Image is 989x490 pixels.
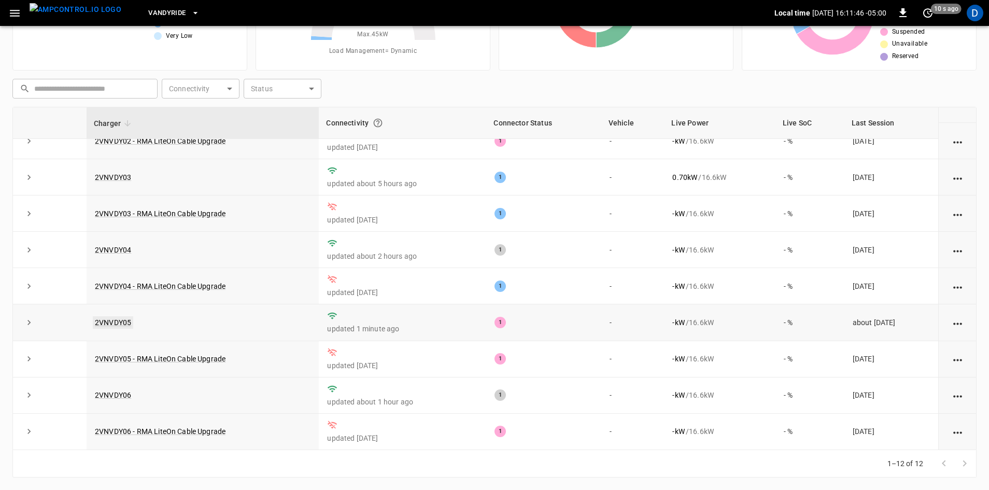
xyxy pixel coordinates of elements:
[494,244,506,256] div: 1
[951,354,964,364] div: action cell options
[775,304,844,341] td: - %
[95,173,131,181] a: 2VNVDY03
[95,427,225,436] a: 2VNVDY06 - RMA LiteOn Cable Upgrade
[327,178,478,189] p: updated about 5 hours ago
[95,137,225,145] a: 2VNVDY02 - RMA LiteOn Cable Upgrade
[327,251,478,261] p: updated about 2 hours ago
[672,317,767,328] div: / 16.6 kW
[951,172,964,183] div: action cell options
[21,278,37,294] button: expand row
[672,245,767,255] div: / 16.6 kW
[21,170,37,185] button: expand row
[672,281,684,291] p: - kW
[327,433,478,443] p: updated [DATE]
[672,354,684,364] p: - kW
[601,195,665,232] td: -
[775,123,844,159] td: - %
[148,7,186,19] span: VandyRide
[844,159,938,195] td: [DATE]
[951,281,964,291] div: action cell options
[892,39,927,49] span: Unavailable
[672,245,684,255] p: - kW
[672,208,767,219] div: / 16.6 kW
[601,268,665,304] td: -
[601,341,665,377] td: -
[672,426,684,437] p: - kW
[951,245,964,255] div: action cell options
[844,341,938,377] td: [DATE]
[144,3,203,23] button: VandyRide
[601,377,665,414] td: -
[327,142,478,152] p: updated [DATE]
[494,317,506,328] div: 1
[892,51,919,62] span: Reserved
[951,136,964,146] div: action cell options
[672,390,767,400] div: / 16.6 kW
[774,8,810,18] p: Local time
[601,304,665,341] td: -
[951,317,964,328] div: action cell options
[601,107,665,139] th: Vehicle
[327,397,478,407] p: updated about 1 hour ago
[93,316,133,329] a: 2VNVDY05
[327,324,478,334] p: updated 1 minute ago
[494,426,506,437] div: 1
[94,117,134,130] span: Charger
[21,424,37,439] button: expand row
[95,246,131,254] a: 2VNVDY04
[844,107,938,139] th: Last Session
[672,136,684,146] p: - kW
[21,315,37,330] button: expand row
[951,100,964,110] div: action cell options
[951,390,964,400] div: action cell options
[327,215,478,225] p: updated [DATE]
[672,172,767,183] div: / 16.6 kW
[21,206,37,221] button: expand row
[844,232,938,268] td: [DATE]
[494,389,506,401] div: 1
[672,136,767,146] div: / 16.6 kW
[601,232,665,268] td: -
[326,114,479,132] div: Connectivity
[951,426,964,437] div: action cell options
[95,391,131,399] a: 2VNVDY06
[672,354,767,364] div: / 16.6 kW
[844,195,938,232] td: [DATE]
[21,387,37,403] button: expand row
[672,208,684,219] p: - kW
[920,5,936,21] button: set refresh interval
[21,133,37,149] button: expand row
[95,355,225,363] a: 2VNVDY05 - RMA LiteOn Cable Upgrade
[672,317,684,328] p: - kW
[21,242,37,258] button: expand row
[601,414,665,450] td: -
[95,282,225,290] a: 2VNVDY04 - RMA LiteOn Cable Upgrade
[844,414,938,450] td: [DATE]
[494,135,506,147] div: 1
[494,281,506,292] div: 1
[775,232,844,268] td: - %
[931,4,962,14] span: 10 s ago
[329,46,417,57] span: Load Management = Dynamic
[664,107,775,139] th: Live Power
[775,414,844,450] td: - %
[327,287,478,298] p: updated [DATE]
[369,114,387,132] button: Connection between the charger and our software.
[95,209,225,218] a: 2VNVDY03 - RMA LiteOn Cable Upgrade
[21,351,37,367] button: expand row
[775,195,844,232] td: - %
[844,304,938,341] td: about [DATE]
[327,360,478,371] p: updated [DATE]
[357,30,388,40] span: Max. 45 kW
[775,268,844,304] td: - %
[844,268,938,304] td: [DATE]
[486,107,601,139] th: Connector Status
[887,458,924,469] p: 1–12 of 12
[494,353,506,365] div: 1
[30,3,121,16] img: ampcontrol.io logo
[601,123,665,159] td: -
[775,377,844,414] td: - %
[494,208,506,219] div: 1
[494,172,506,183] div: 1
[812,8,886,18] p: [DATE] 16:11:46 -05:00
